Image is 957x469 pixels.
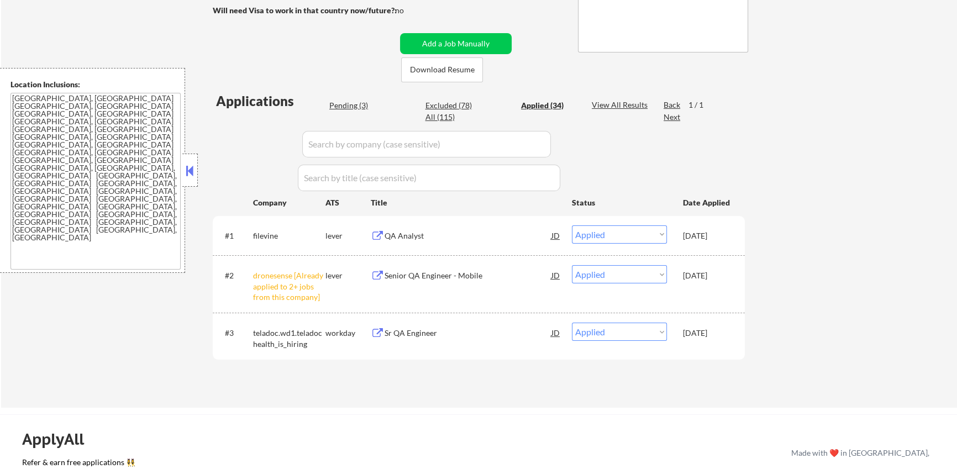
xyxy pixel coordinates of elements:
div: Pending (3) [329,100,385,111]
div: no [395,5,427,16]
div: 1 / 1 [688,99,714,110]
div: View All Results [592,99,651,110]
div: Senior QA Engineer - Mobile [385,270,551,281]
div: workday [325,328,371,339]
div: lever [325,230,371,241]
div: dronesense [Already applied to 2+ jobs from this company] [253,270,325,303]
div: Status [572,192,667,212]
div: Applied (34) [521,100,576,111]
div: lever [325,270,371,281]
div: teladoc.wd1.teladochealth_is_hiring [253,328,325,349]
div: Next [664,112,681,123]
div: Date Applied [683,197,732,208]
button: Add a Job Manually [400,33,512,54]
div: QA Analyst [385,230,551,241]
input: Search by company (case sensitive) [302,131,551,157]
div: Back [664,99,681,110]
div: JD [550,225,561,245]
div: Excluded (78) [425,100,480,111]
div: Location Inclusions: [10,79,181,90]
div: Company [253,197,325,208]
div: JD [550,323,561,342]
div: filevine [253,230,325,241]
button: Download Resume [401,57,483,82]
strong: Will need Visa to work in that country now/future?: [213,6,397,15]
div: [DATE] [683,270,732,281]
div: All (115) [425,112,480,123]
input: Search by title (case sensitive) [298,165,560,191]
div: Applications [216,94,325,108]
div: Title [371,197,561,208]
div: ATS [325,197,371,208]
div: #2 [225,270,244,281]
div: Sr QA Engineer [385,328,551,339]
div: [DATE] [683,230,732,241]
div: #3 [225,328,244,339]
div: #1 [225,230,244,241]
div: [DATE] [683,328,732,339]
div: JD [550,265,561,285]
div: ApplyAll [22,430,97,449]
